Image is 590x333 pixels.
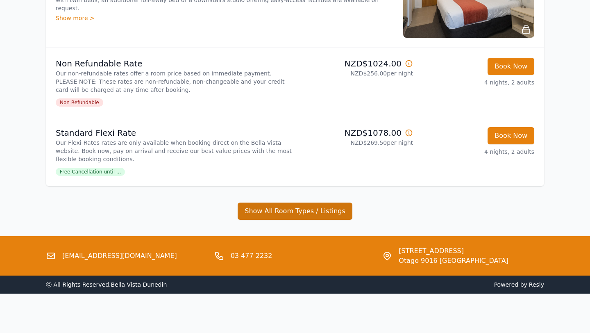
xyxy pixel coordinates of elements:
p: NZD$1078.00 [298,127,413,139]
span: Non Refundable [56,98,103,107]
a: [EMAIL_ADDRESS][DOMAIN_NAME] [62,251,177,261]
p: 4 nights, 2 adults [420,78,534,87]
button: Book Now [488,58,534,75]
span: Powered by [298,281,544,289]
button: Book Now [488,127,534,144]
a: 03 477 2232 [231,251,272,261]
a: Resly [529,281,544,288]
p: NZD$256.00 per night [298,69,413,78]
p: 4 nights, 2 adults [420,148,534,156]
span: Otago 9016 [GEOGRAPHIC_DATA] [399,256,508,266]
p: Our Flexi-Rates rates are only available when booking direct on the Bella Vista website. Book now... [56,139,292,163]
p: Our non-refundable rates offer a room price based on immediate payment. PLEASE NOTE: These rates ... [56,69,292,94]
p: NZD$269.50 per night [298,139,413,147]
span: Free Cancellation until ... [56,168,125,176]
span: [STREET_ADDRESS] [399,246,508,256]
p: NZD$1024.00 [298,58,413,69]
span: ⓒ All Rights Reserved. Bella Vista Dunedin [46,281,167,288]
button: Show All Room Types / Listings [238,203,352,220]
p: Standard Flexi Rate [56,127,292,139]
p: Non Refundable Rate [56,58,292,69]
div: Show more > [56,14,393,22]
